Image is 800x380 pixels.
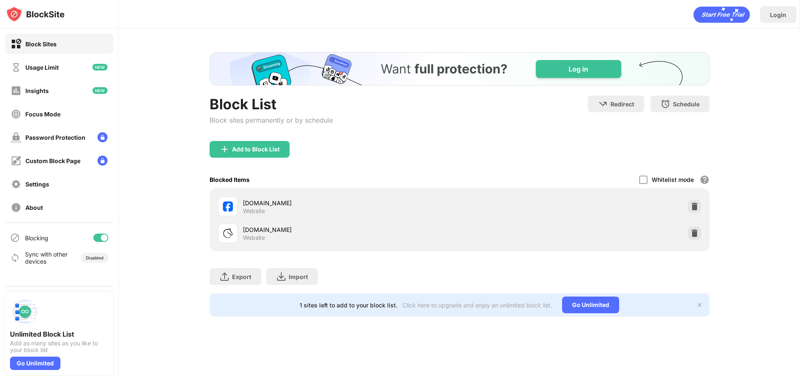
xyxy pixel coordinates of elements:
[11,179,21,189] img: settings-off.svg
[10,253,20,263] img: sync-icon.svg
[25,204,43,211] div: About
[25,251,68,265] div: Sync with other devices
[232,146,280,153] div: Add to Block List
[25,40,57,48] div: Block Sites
[210,96,333,113] div: Block List
[25,111,60,118] div: Focus Mode
[243,199,460,207] div: [DOMAIN_NAME]
[25,134,85,141] div: Password Protection
[210,176,250,183] div: Blocked Items
[92,64,107,70] img: new-icon.svg
[10,330,108,338] div: Unlimited Block List
[289,273,308,280] div: Import
[11,202,21,213] img: about-off.svg
[210,52,710,86] iframe: Banner
[86,255,103,260] div: Disabled
[25,234,48,242] div: Blocking
[223,228,233,238] img: favicons
[243,225,460,234] div: [DOMAIN_NAME]
[11,39,21,49] img: block-on.svg
[25,87,49,94] div: Insights
[92,87,107,94] img: new-icon.svg
[210,116,333,124] div: Block sites permanently or by schedule
[6,6,65,23] img: logo-blocksite.svg
[696,302,703,308] img: x-button.svg
[11,156,21,166] img: customize-block-page-off.svg
[11,86,21,96] img: insights-off.svg
[10,340,108,353] div: Add as many sites as you like to your block list
[693,6,750,23] div: animation
[11,62,21,73] img: time-usage-off.svg
[25,157,80,164] div: Custom Block Page
[97,132,107,142] img: lock-menu.svg
[25,64,59,71] div: Usage Limit
[402,302,552,309] div: Click here to upgrade and enjoy an unlimited block list.
[11,132,21,143] img: password-protection-off.svg
[673,101,700,108] div: Schedule
[300,302,397,309] div: 1 sites left to add to your block list.
[610,101,634,108] div: Redirect
[97,156,107,166] img: lock-menu.svg
[11,109,21,119] img: focus-off.svg
[223,201,233,211] img: favicons
[770,11,786,18] div: Login
[232,273,251,280] div: Export
[10,297,40,327] img: push-block-list.svg
[562,297,619,313] div: Go Unlimited
[652,176,694,183] div: Whitelist mode
[10,233,20,243] img: blocking-icon.svg
[10,357,60,370] div: Go Unlimited
[243,207,265,215] div: Website
[243,234,265,242] div: Website
[25,181,49,188] div: Settings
